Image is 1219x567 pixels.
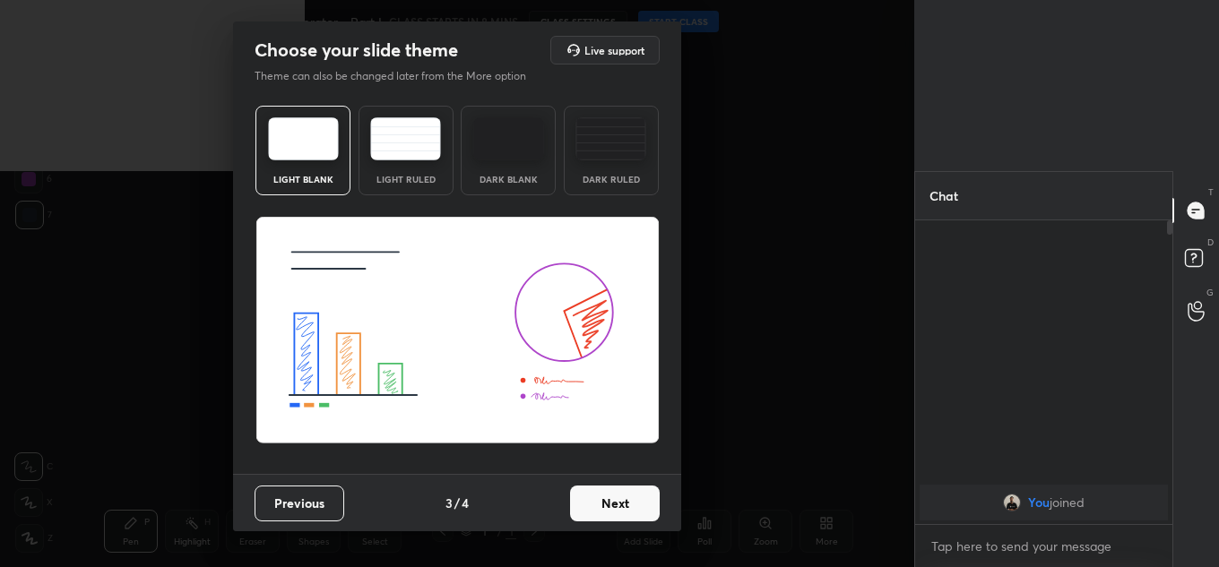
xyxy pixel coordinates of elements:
h5: Live support [584,45,644,56]
div: Light Blank [267,175,339,184]
button: Previous [255,485,344,521]
p: G [1206,286,1214,299]
img: darkRuledTheme.de295e13.svg [575,117,646,160]
h4: 3 [445,494,453,512]
img: 6da85954e4d94dd18dd5c6a481ba3d11.jpg [1003,494,1021,511]
div: Light Ruled [370,175,442,184]
img: lightThemeBanner.fbc32fad.svg [255,217,660,444]
h2: Choose your slide theme [255,39,458,62]
p: Theme can also be changed later from the More option [255,68,545,84]
span: You [1028,495,1050,510]
p: T [1208,185,1214,199]
img: lightTheme.e5ed3b09.svg [268,117,339,160]
div: grid [915,481,1172,524]
h4: / [454,494,460,512]
div: Dark Ruled [575,175,647,184]
p: Chat [915,172,973,219]
div: Dark Blank [472,175,544,184]
p: D [1207,236,1214,249]
button: Next [570,485,660,521]
h4: 4 [462,494,469,512]
img: darkTheme.f0cc69e5.svg [473,117,544,160]
span: joined [1050,495,1085,510]
img: lightRuledTheme.5fabf969.svg [370,117,441,160]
